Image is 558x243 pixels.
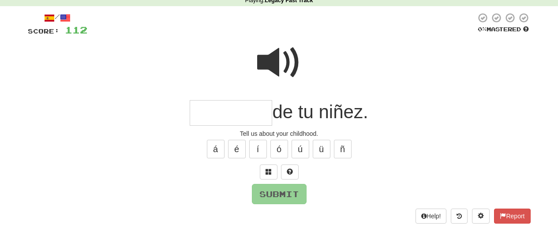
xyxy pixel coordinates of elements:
button: Single letter hint - you only get 1 per sentence and score half the points! alt+h [281,164,299,179]
span: 112 [65,24,87,35]
span: 0 % [478,26,487,33]
span: de tu niñez. [272,101,368,122]
div: / [28,12,87,23]
button: é [228,140,246,158]
button: í [249,140,267,158]
button: Submit [252,184,307,204]
div: Mastered [476,26,531,34]
button: Report [494,209,530,224]
span: Score: [28,27,60,35]
div: Tell us about your childhood. [28,129,531,138]
button: Switch sentence to multiple choice alt+p [260,164,277,179]
button: ü [313,140,330,158]
button: Round history (alt+y) [451,209,468,224]
button: ú [292,140,309,158]
button: á [207,140,225,158]
button: ó [270,140,288,158]
button: Help! [416,209,447,224]
button: ñ [334,140,352,158]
